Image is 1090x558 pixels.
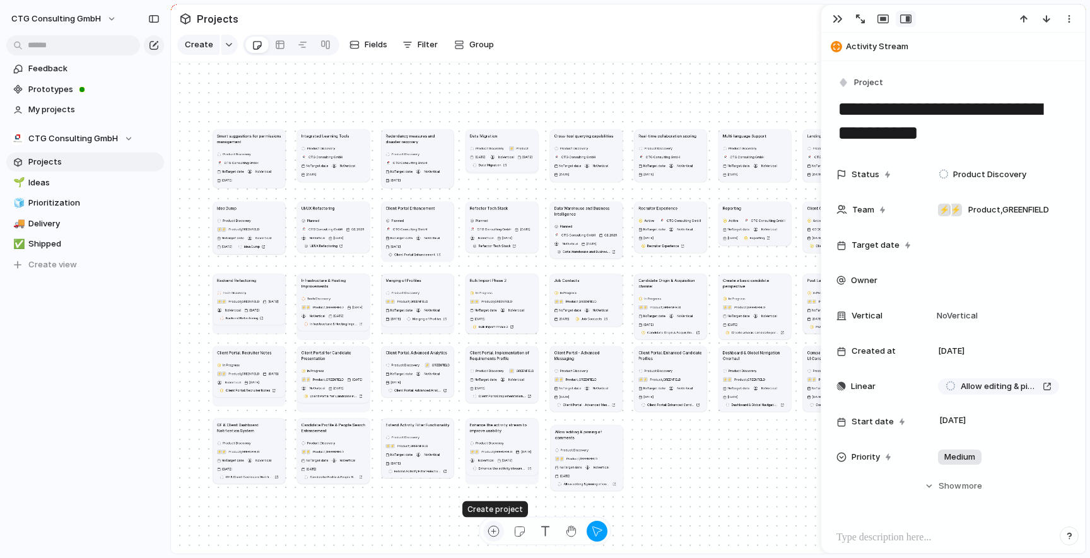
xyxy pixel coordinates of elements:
button: CTG Consulting GmbH [553,153,597,161]
button: Product Discovery [216,217,254,224]
button: NoTarget date [553,306,583,314]
span: Q1 2026 [350,226,365,232]
a: Data Migration [470,161,510,168]
span: CTG Consulting GmbH [730,154,764,159]
span: No Vertical [677,227,693,231]
a: Projects [6,153,164,171]
span: Create view [28,259,77,271]
button: Product Discovery [806,144,844,152]
span: No Vertical [424,169,440,173]
a: Client Communications [807,243,859,249]
button: NoVertical [507,306,525,314]
button: Create view [6,255,164,274]
span: [DATE] [727,235,737,240]
div: ⚡ [385,299,390,304]
span: Product Discovery [307,146,335,150]
button: ⚡⚡Product,GREENFIELD [300,303,345,311]
span: Active [729,218,739,223]
button: Product Discovery [384,150,422,158]
button: NoTarget date [806,161,836,169]
div: 🧊Prioritization [6,194,164,212]
button: Filter [397,35,443,55]
div: ⚡ [807,299,812,304]
a: Idea Dump [235,243,268,250]
span: CTG Consulting GmbH [308,154,343,159]
button: CTG Consulting GmbH [216,159,259,166]
button: ⚡⚡Product,GREENFIELD [553,298,598,305]
span: Product Discovery [560,146,588,150]
span: Group [469,38,494,51]
span: CTG Consulting GmbH [477,227,511,231]
button: [DATE] [722,234,739,241]
span: [DATE] [333,235,343,240]
button: NoVertical [760,161,778,169]
button: NoTarget date [637,161,667,169]
button: NoVertical [254,168,272,175]
button: NoVertical [760,225,778,233]
button: ⚡⚡Product,GREENFIELD [216,225,261,233]
button: NoTarget date [216,234,245,241]
span: [DATE] [222,178,232,182]
button: Activity Stream [827,37,1079,57]
span: No Vertical [563,241,578,245]
button: Q1 2026 [598,231,619,238]
span: CTG Consulting GmbH [646,154,680,159]
button: [DATE] [327,312,344,320]
span: Product , GREENFIELD [397,299,428,303]
button: Planned [384,217,406,224]
span: Q1 2026 [603,232,618,238]
button: NoVertical [676,161,694,169]
span: UI/UX Refactoring [310,243,337,248]
button: Planned [469,217,491,224]
button: Product Discovery [216,150,254,158]
button: CTG Consulting GmbH [742,217,786,224]
span: No Target date [390,169,413,173]
span: No Vertical [761,163,777,167]
a: 🚚Delivery [6,214,164,233]
button: Product Discovery [553,144,591,152]
button: NoVertical [339,161,357,169]
span: In Progress [644,296,661,301]
div: ⚡ [221,227,226,232]
button: [DATE] [496,234,513,241]
span: Product Discovery [476,146,503,150]
span: CTG Consulting GmbH [561,233,595,237]
a: UI/UX Refactoring [302,243,346,249]
span: Fields [365,38,387,51]
button: In Progress [806,289,833,296]
span: No Vertical [424,308,440,311]
button: In Progress [553,289,580,296]
a: 🌱Ideas [6,173,164,192]
span: CTG Consulting GmbH [751,218,785,223]
span: No Vertical [310,236,325,240]
div: 🌱 [13,175,22,190]
button: ⚡⚡Product,GREENFIELD [216,298,261,305]
span: No Target date [812,308,834,312]
button: [DATE] [580,240,597,247]
span: No Target date [475,308,497,312]
span: Product , GREENFIELD [228,227,259,231]
span: CTG Consulting GmbH [561,154,595,159]
button: CTG Consulting GmbH [6,129,164,148]
span: No Target date [559,308,581,312]
span: No Vertical [255,236,271,240]
span: [DATE] [586,241,596,246]
button: ⚡⚡Product,GREENFIELD [637,303,682,311]
button: Q3 2025 [806,225,828,233]
button: ⚡Product [508,144,530,152]
span: Project [854,76,883,89]
span: Product Discovery [223,152,250,156]
span: No Vertical [508,308,524,311]
a: ✅Shipped [6,235,164,253]
button: [DATE] [384,176,401,183]
span: Reporting [750,235,765,240]
div: ⚡ [727,305,732,310]
span: Product , GREENFIELD [819,299,850,303]
span: Planned [560,224,572,228]
button: CTG Consulting GmbH [384,225,428,233]
span: Product , GREENFIELD [228,299,259,303]
span: Planned [476,218,488,223]
span: No Target date [222,169,244,173]
span: [DATE] [249,308,259,312]
span: No Vertical [255,169,271,173]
